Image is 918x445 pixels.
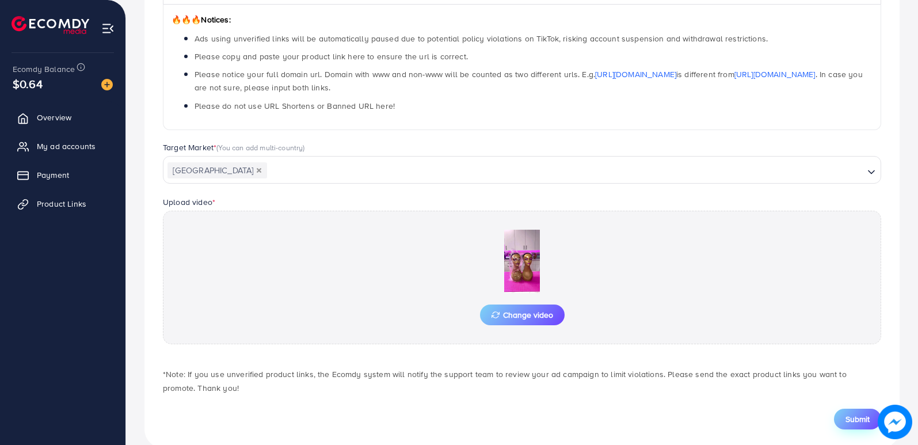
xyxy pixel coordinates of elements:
[13,75,43,92] span: $0.64
[492,311,553,319] span: Change video
[101,79,113,90] img: image
[12,16,89,34] img: logo
[878,405,912,439] img: image
[595,69,676,80] a: [URL][DOMAIN_NAME]
[37,169,69,181] span: Payment
[195,100,395,112] span: Please do not use URL Shortens or Banned URL here!
[163,196,215,208] label: Upload video
[216,142,304,153] span: (You can add multi-country)
[9,135,117,158] a: My ad accounts
[845,413,870,425] span: Submit
[163,142,305,153] label: Target Market
[9,163,117,187] a: Payment
[167,162,267,178] span: [GEOGRAPHIC_DATA]
[172,14,231,25] span: Notices:
[37,140,96,152] span: My ad accounts
[734,69,816,80] a: [URL][DOMAIN_NAME]
[9,192,117,215] a: Product Links
[834,409,881,429] button: Submit
[480,305,565,325] button: Change video
[256,168,262,173] button: Deselect Pakistan
[163,156,881,184] div: Search for option
[37,112,71,123] span: Overview
[37,198,86,210] span: Product Links
[163,367,881,395] p: *Note: If you use unverified product links, the Ecomdy system will notify the support team to rev...
[13,63,75,75] span: Ecomdy Balance
[464,230,580,293] img: Preview Image
[101,22,115,35] img: menu
[9,106,117,129] a: Overview
[268,162,863,180] input: Search for option
[195,51,468,62] span: Please copy and paste your product link here to ensure the url is correct.
[172,14,201,25] span: 🔥🔥🔥
[195,33,768,44] span: Ads using unverified links will be automatically paused due to potential policy violations on Tik...
[195,69,863,93] span: Please notice your full domain url. Domain with www and non-www will be counted as two different ...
